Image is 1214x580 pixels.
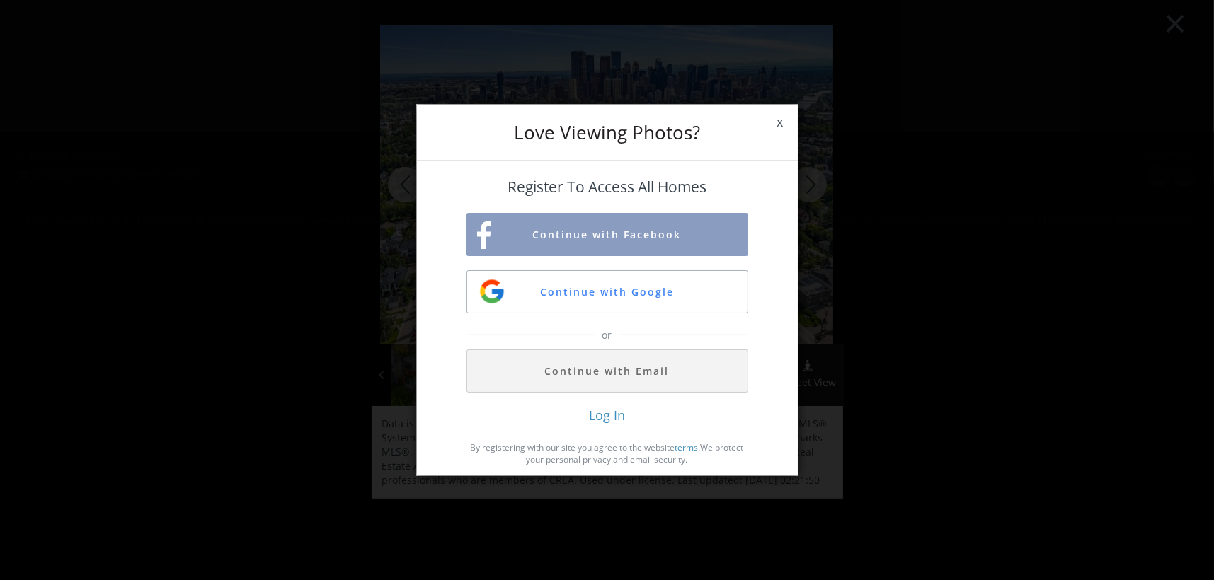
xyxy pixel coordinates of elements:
[466,179,748,195] h4: Register To Access All Homes
[478,277,506,306] img: google-sign-up
[675,441,699,453] a: terms
[466,270,748,313] button: Continue with Google
[763,103,798,142] span: x
[466,123,748,141] h3: Love Viewing Photos?
[466,213,748,256] button: Continue with Facebook
[466,349,748,393] button: Continue with Email
[466,441,748,465] p: By registering with our site you agree to the website . We protect your personal privacy and emai...
[589,407,625,424] span: Log In
[477,221,491,249] img: facebook-sign-up
[599,328,616,342] span: or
